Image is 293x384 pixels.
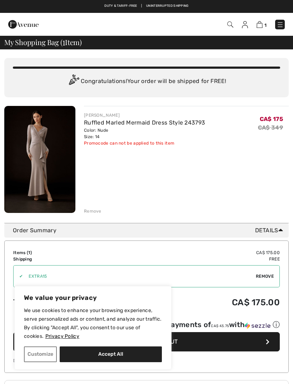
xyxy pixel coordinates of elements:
img: Search [227,21,233,28]
div: ✔ [14,273,23,280]
span: 1 [28,250,30,255]
div: Promocode can not be applied to this item [84,140,205,146]
div: Order Summary [13,226,286,235]
a: Ruffled Marled Mermaid Dress Style 243793 [84,119,205,126]
div: or 4 payments of with [151,320,280,330]
a: Privacy Policy [45,333,80,340]
span: Details [255,226,286,235]
div: [PERSON_NAME] [84,112,205,118]
img: Shopping Bag [257,21,263,28]
img: Congratulation2.svg [66,74,81,89]
button: Proceed to Checkout [13,332,280,351]
td: Items ( ) [13,249,111,256]
div: Remove [84,208,101,214]
img: 1ère Avenue [8,17,39,31]
a: 1 [257,20,267,29]
div: Duty & tariff-free | Uninterrupted shipping [13,357,280,364]
p: We value your privacy [24,293,162,302]
img: Sezzle [245,322,270,329]
span: Remove [256,273,274,280]
img: Ruffled Marled Mermaid Dress Style 243793 [4,106,75,213]
div: Congratulations! Your order will be shipped for FREE! [13,74,280,89]
a: 1ère Avenue [8,20,39,27]
img: Menu [277,21,284,28]
s: CA$ 349 [258,124,283,131]
button: Customize [24,346,57,362]
span: 1 [63,37,65,46]
div: or 4 payments ofCA$ 43.75withSezzle Click to learn more about Sezzle [13,320,280,332]
span: CA$ 175 [260,116,283,122]
span: My Shopping Bag ( Item) [4,39,82,46]
p: We use cookies to enhance your browsing experience, serve personalized ads or content, and analyz... [24,306,162,341]
button: Accept All [60,346,162,362]
input: Promo code [23,266,256,287]
td: Shipping [13,256,111,262]
img: My Info [242,21,248,28]
td: CA$ 175.00 [111,249,280,256]
span: 1 [264,23,267,28]
div: Color: Nude Size: 14 [84,127,205,140]
td: Free [111,256,280,262]
td: CA$ 175.00 [111,290,280,315]
span: CA$ 43.75 [211,324,229,328]
td: Total [13,290,111,315]
div: We value your privacy [14,286,172,370]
